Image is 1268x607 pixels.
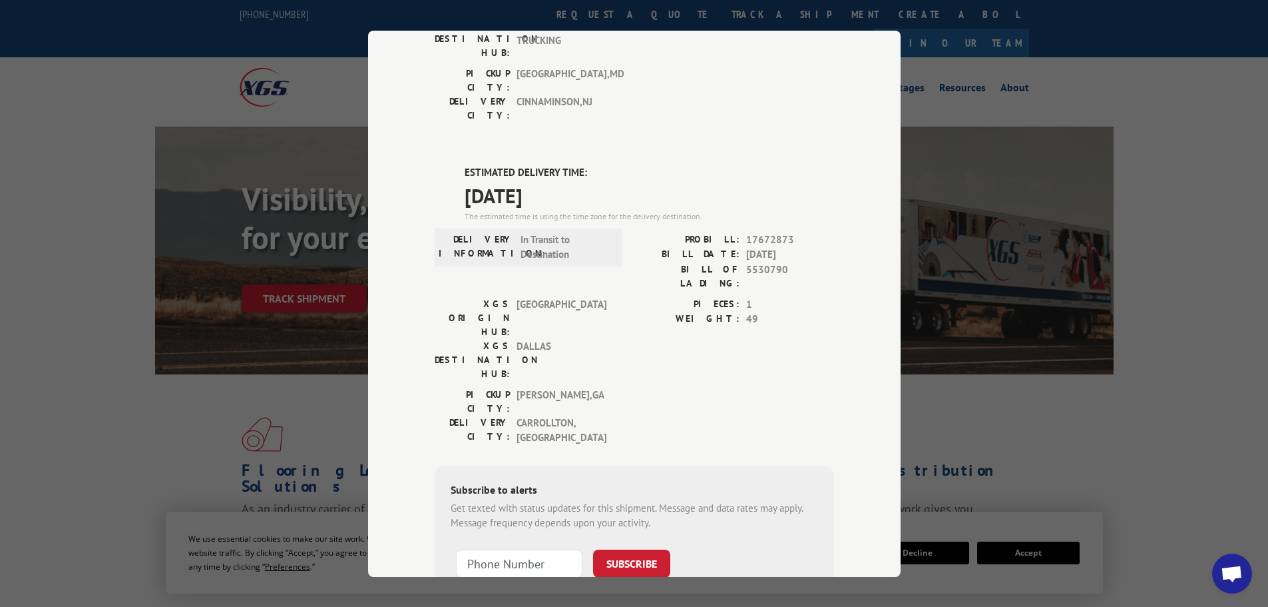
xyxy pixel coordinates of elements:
span: [DATE] [465,180,834,210]
label: WEIGHT: [634,312,740,327]
span: 17672873 [746,232,834,247]
span: DALLAS [517,338,606,380]
label: XGS ORIGIN HUB: [435,297,510,338]
label: PROBILL: [634,232,740,247]
span: In Transit to Destination [521,232,610,262]
span: 49 [746,312,834,327]
label: ESTIMATED DELIVERY TIME: [465,165,834,181]
span: [PERSON_NAME] , GA [517,387,606,415]
input: Phone Number [456,549,582,577]
span: [DATE] [746,247,834,263]
label: XGS DESTINATION HUB: [435,18,510,60]
label: DELIVERY CITY: [435,415,510,445]
label: DELIVERY CITY: [435,95,510,123]
label: PIECES: [634,297,740,312]
span: 5530790 [746,262,834,290]
button: SUBSCRIBE [593,549,670,577]
label: BILL OF LADING: [634,262,740,290]
label: BILL DATE: [634,247,740,263]
label: XGS DESTINATION HUB: [435,338,510,380]
div: Subscribe to alerts [451,481,818,500]
span: CINNAMINSON , NJ [517,95,606,123]
label: PICKUP CITY: [435,387,510,415]
span: 1 [746,297,834,312]
div: The estimated time is using the time zone for the delivery destination. [465,210,834,222]
label: PICKUP CITY: [435,67,510,95]
span: [GEOGRAPHIC_DATA] [517,297,606,338]
div: Open chat [1212,554,1252,594]
div: Get texted with status updates for this shipment. Message and data rates may apply. Message frequ... [451,500,818,530]
span: [GEOGRAPHIC_DATA] , MD [517,67,606,95]
label: DELIVERY INFORMATION: [439,232,514,262]
span: PHL - EAGLE TRUCKING [517,18,606,60]
span: CARROLLTON , [GEOGRAPHIC_DATA] [517,415,606,445]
